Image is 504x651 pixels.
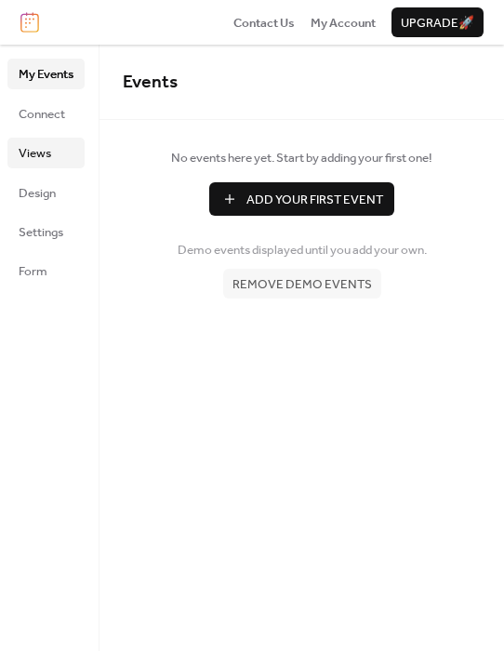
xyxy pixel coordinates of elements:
span: My Events [19,65,73,84]
span: No events here yet. Start by adding your first one! [123,149,481,167]
button: Upgrade🚀 [391,7,484,37]
span: Views [19,144,51,163]
a: My Events [7,59,85,88]
a: Form [7,256,85,286]
img: logo [20,12,39,33]
span: Demo events displayed until you add your own. [178,241,427,259]
span: Design [19,184,56,203]
a: Design [7,178,85,207]
span: Contact Us [233,14,295,33]
a: Add Your First Event [123,182,481,216]
a: Connect [7,99,85,128]
span: Upgrade 🚀 [401,14,474,33]
span: Events [123,65,178,100]
span: Connect [19,105,65,124]
span: Remove demo events [232,275,372,294]
button: Add Your First Event [209,182,394,216]
button: Remove demo events [223,269,381,299]
span: Form [19,262,47,281]
span: Settings [19,223,63,242]
a: Views [7,138,85,167]
a: Settings [7,217,85,246]
span: My Account [311,14,376,33]
a: My Account [311,13,376,32]
span: Add Your First Event [246,191,383,209]
a: Contact Us [233,13,295,32]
